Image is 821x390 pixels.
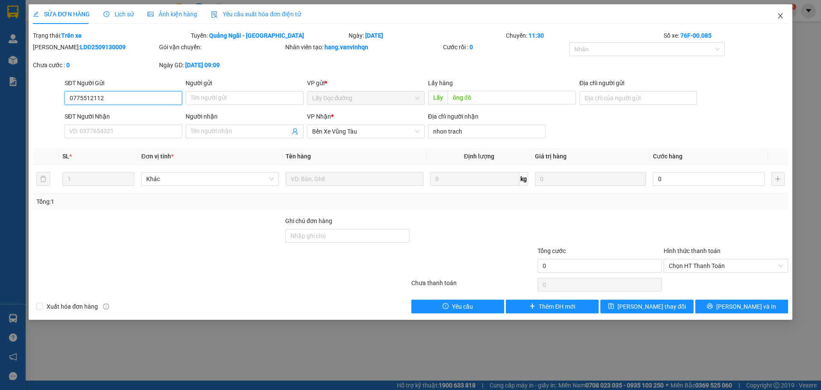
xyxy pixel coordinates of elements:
[307,78,425,88] div: VP gửi
[617,302,686,311] span: [PERSON_NAME] thay đổi
[348,31,505,40] div: Ngày:
[36,172,50,186] button: delete
[716,302,776,311] span: [PERSON_NAME] và In
[285,217,332,224] label: Ghi chú đơn hàng
[186,78,303,88] div: Người gửi
[529,32,544,39] b: 11:30
[539,302,575,311] span: Thêm ĐH mới
[312,125,419,138] span: Bến Xe Vũng Tàu
[707,303,713,310] span: printer
[33,11,39,17] span: edit
[452,302,473,311] span: Yêu cầu
[286,153,311,160] span: Tên hàng
[32,31,190,40] div: Trạng thái:
[537,247,566,254] span: Tổng cước
[579,78,697,88] div: Địa chỉ người gửi
[680,32,712,39] b: 76F-00.085
[141,153,173,160] span: Đơn vị tính
[65,78,182,88] div: SĐT Người Gửi
[411,300,504,313] button: exclamation-circleYêu cầu
[312,92,419,104] span: Lấy Dọc đường
[185,62,220,68] b: [DATE] 09:09
[520,172,528,186] span: kg
[307,113,331,120] span: VP Nhận
[33,60,157,70] div: Chưa cước :
[771,172,785,186] button: plus
[62,153,69,160] span: SL
[159,60,284,70] div: Ngày GD:
[535,172,646,186] input: 0
[365,32,383,39] b: [DATE]
[186,112,303,121] div: Người nhận
[669,259,783,272] span: Chọn HT Thanh Toán
[209,32,304,39] b: Quảng Ngãi - [GEOGRAPHIC_DATA]
[777,12,784,19] span: close
[65,112,182,121] div: SĐT Người Nhận
[66,62,70,68] b: 0
[103,11,109,17] span: clock-circle
[146,173,274,185] span: Khác
[608,303,614,310] span: save
[428,91,448,104] span: Lấy
[159,42,284,52] div: Gói vận chuyển:
[535,153,567,160] span: Giá trị hàng
[410,278,537,293] div: Chưa thanh toán
[36,197,317,206] div: Tổng: 1
[285,42,441,52] div: Nhân viên tạo:
[80,44,126,51] b: LDĐ2509130009
[663,31,789,40] div: Số xe:
[653,153,682,160] span: Cước hàng
[148,11,154,17] span: picture
[529,303,535,310] span: plus
[33,11,90,18] span: SỬA ĐƠN HÀNG
[103,11,134,18] span: Lịch sử
[768,4,792,28] button: Close
[428,125,546,138] input: Địa chỉ của người nhận
[428,112,546,121] div: Địa chỉ người nhận
[506,300,599,313] button: plusThêm ĐH mới
[505,31,663,40] div: Chuyến:
[33,42,157,52] div: [PERSON_NAME]:
[148,11,197,18] span: Ảnh kiện hàng
[600,300,693,313] button: save[PERSON_NAME] thay đổi
[190,31,348,40] div: Tuyến:
[285,229,410,243] input: Ghi chú đơn hàng
[443,303,449,310] span: exclamation-circle
[325,44,368,51] b: hang.vanvinhqn
[695,300,788,313] button: printer[PERSON_NAME] và In
[448,91,576,104] input: Dọc đường
[464,153,494,160] span: Định lượng
[664,247,721,254] label: Hình thức thanh toán
[443,42,567,52] div: Cước rồi :
[211,11,301,18] span: Yêu cầu xuất hóa đơn điện tử
[470,44,473,51] b: 0
[579,91,697,105] input: Địa chỉ của người gửi
[43,302,101,311] span: Xuất hóa đơn hàng
[103,304,109,310] span: info-circle
[292,128,298,135] span: user-add
[428,80,453,86] span: Lấy hàng
[286,172,423,186] input: VD: Bàn, Ghế
[211,11,218,18] img: icon
[61,32,82,39] b: Trên xe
